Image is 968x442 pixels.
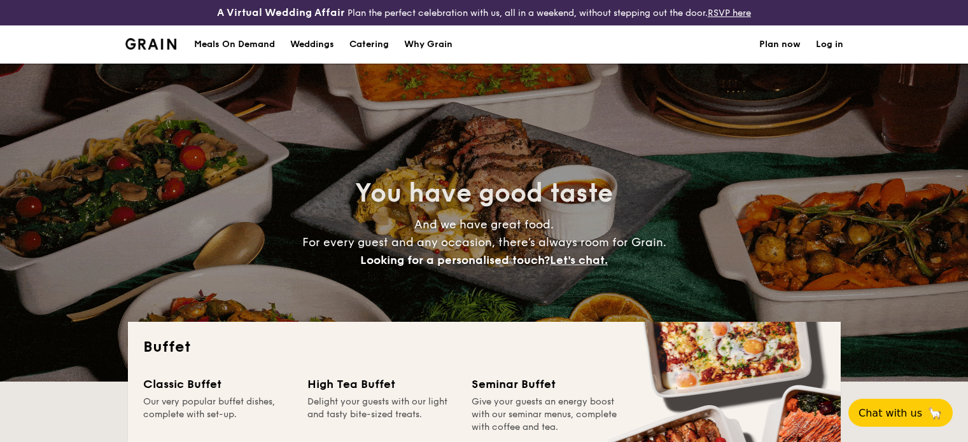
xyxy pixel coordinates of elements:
a: Plan now [759,25,801,64]
a: Why Grain [396,25,460,64]
div: Why Grain [404,25,452,64]
span: Chat with us [859,407,922,419]
a: Weddings [283,25,342,64]
div: Give your guests an energy boost with our seminar menus, complete with coffee and tea. [472,396,621,434]
span: Looking for a personalised touch? [360,253,550,267]
div: High Tea Buffet [307,375,456,393]
div: Plan the perfect celebration with us, all in a weekend, without stepping out the door. [162,5,807,20]
h2: Buffet [143,337,825,357]
a: Catering [342,25,396,64]
button: Chat with us🦙 [848,399,953,427]
div: Seminar Buffet [472,375,621,393]
span: 🦙 [927,406,943,420]
div: Delight your guests with our light and tasty bite-sized treats. [307,396,456,434]
div: Meals On Demand [194,25,275,64]
a: Meals On Demand [186,25,283,64]
div: Our very popular buffet dishes, complete with set-up. [143,396,292,434]
img: Grain [125,38,177,50]
div: Weddings [290,25,334,64]
span: And we have great food. For every guest and any occasion, there’s always room for Grain. [302,218,666,267]
a: Logotype [125,38,177,50]
div: Classic Buffet [143,375,292,393]
span: You have good taste [355,178,613,209]
h4: A Virtual Wedding Affair [217,5,345,20]
a: Log in [816,25,843,64]
span: Let's chat. [550,253,608,267]
h1: Catering [349,25,389,64]
a: RSVP here [708,8,751,18]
